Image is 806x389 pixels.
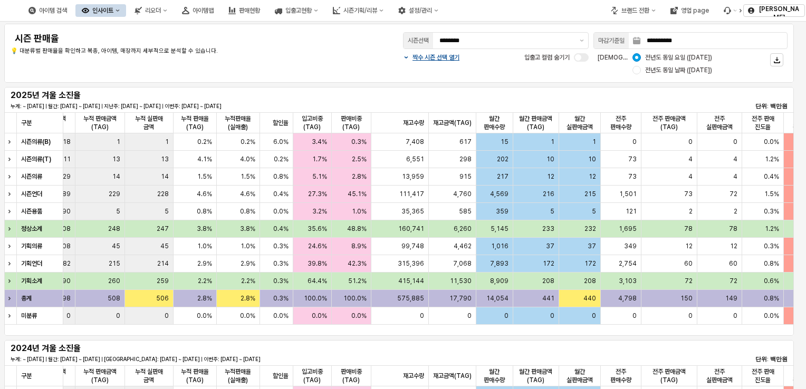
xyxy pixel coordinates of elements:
span: 35.6% [308,225,327,233]
span: 0.2% [274,155,289,163]
span: 73 [628,172,637,181]
span: 4 [688,155,693,163]
div: 영업 page [681,7,709,14]
span: 506 [156,294,169,303]
button: 판매현황 [222,4,266,17]
span: 0 [420,312,425,320]
div: 시즌선택 [408,35,429,46]
span: 216 [543,190,554,198]
span: 0.8% [764,294,780,303]
span: [DEMOGRAPHIC_DATA] 기준: [598,54,682,61]
span: 4,462 [454,242,472,250]
span: 0.4% [273,225,289,233]
span: 72 [730,277,737,285]
p: 짝수 시즌 선택 열기 [412,53,459,62]
span: 1 [592,138,596,146]
span: 누적 판매금액(TAG) [80,114,120,131]
span: 월간 실판매금액 [563,367,596,384]
div: 시즌기획/리뷰 [327,4,390,17]
span: 248 [108,225,120,233]
div: 입출고현황 [268,4,324,17]
span: 0.3% [273,259,289,268]
span: 12 [685,242,693,250]
button: 제안 사항 표시 [575,33,588,48]
span: 판매비중(TAG) [336,367,367,384]
span: 585 [459,207,472,216]
span: 111,417 [400,190,425,198]
span: 232 [584,225,596,233]
span: 60 [729,259,737,268]
div: 인사이트 [75,4,126,17]
span: 0.4% [764,172,780,181]
span: 0.0% [764,138,780,146]
span: 214 [157,259,169,268]
span: 1.2% [765,155,780,163]
span: 150 [680,294,693,303]
span: 100.0% [304,294,327,303]
span: 4,798 [618,294,637,303]
span: 판매비중(TAG) [336,114,367,131]
span: 0.0% [197,312,212,320]
span: 17,790 [450,294,472,303]
span: 0.0% [312,312,327,320]
span: 구분 [21,119,32,127]
span: 4,569 [490,190,508,198]
span: 6,551 [407,155,425,163]
span: 전주 실판매금액 [702,114,737,131]
div: Expand row [4,220,18,237]
span: 재고금액(TAG) [434,119,472,127]
span: 누적 판매율(TAG) [178,114,212,131]
span: 0 [688,312,693,320]
span: 1 [165,138,169,146]
span: 월간 판매수량 [481,367,508,384]
strong: 시즌언더 [21,190,42,198]
h5: 2024년 겨울 소진율 [11,343,140,354]
span: 35,365 [402,207,425,216]
span: 72 [730,190,737,198]
span: 0 [592,312,596,320]
span: 1,695 [619,225,637,233]
span: 3.2% [312,207,327,216]
span: 415,144 [399,277,425,285]
span: 전주 판매금액(TAG) [646,114,693,131]
span: 13,959 [402,172,425,181]
p: [PERSON_NAME] [757,5,800,22]
span: 4.0% [240,155,255,163]
span: 37 [588,242,596,250]
span: 64.4% [308,277,327,285]
span: 입출고 컬럼 숨기기 [524,54,570,61]
span: 51.2% [349,277,367,285]
span: 3.8% [197,225,212,233]
span: 247 [157,225,169,233]
span: 전주 판매 진도율 [746,114,779,131]
h5: 2025년 겨울 소진율 [11,90,140,101]
span: 42.3% [348,259,367,268]
span: 전년도 동일 요일 ([DATE]) [645,53,712,62]
span: 208 [584,277,596,285]
div: 판매현황 [239,7,260,14]
span: 0.0% [240,312,255,320]
span: 0 [165,312,169,320]
span: 27.3% [308,190,327,198]
strong: 시즌의류(B) [21,138,51,145]
div: Expand row [4,290,18,307]
span: 0 [504,312,508,320]
span: 7,408 [406,138,425,146]
div: 설정/관리 [392,4,445,17]
div: 설정/관리 [409,7,432,14]
span: 14 [112,172,120,181]
span: 217 [497,172,508,181]
span: 14,054 [486,294,508,303]
span: 202 [497,155,508,163]
span: 72 [685,277,693,285]
span: 0 [733,138,737,146]
span: 1.2% [765,225,780,233]
span: 5 [550,207,554,216]
span: 0.0% [352,312,367,320]
span: 229 [109,190,120,198]
div: Expand row [4,203,18,220]
span: 누적판매율(실매출) [221,114,255,131]
span: 0.8% [197,207,212,216]
span: 6.0% [273,138,289,146]
span: 12 [589,172,596,181]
